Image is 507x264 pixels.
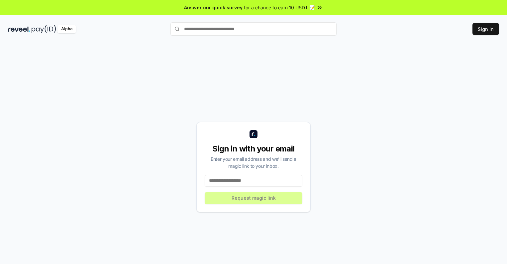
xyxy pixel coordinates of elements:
[472,23,499,35] button: Sign In
[205,155,302,169] div: Enter your email address and we’ll send a magic link to your inbox.
[32,25,56,33] img: pay_id
[205,143,302,154] div: Sign in with your email
[250,130,257,138] img: logo_small
[57,25,76,33] div: Alpha
[244,4,315,11] span: for a chance to earn 10 USDT 📝
[8,25,30,33] img: reveel_dark
[184,4,243,11] span: Answer our quick survey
